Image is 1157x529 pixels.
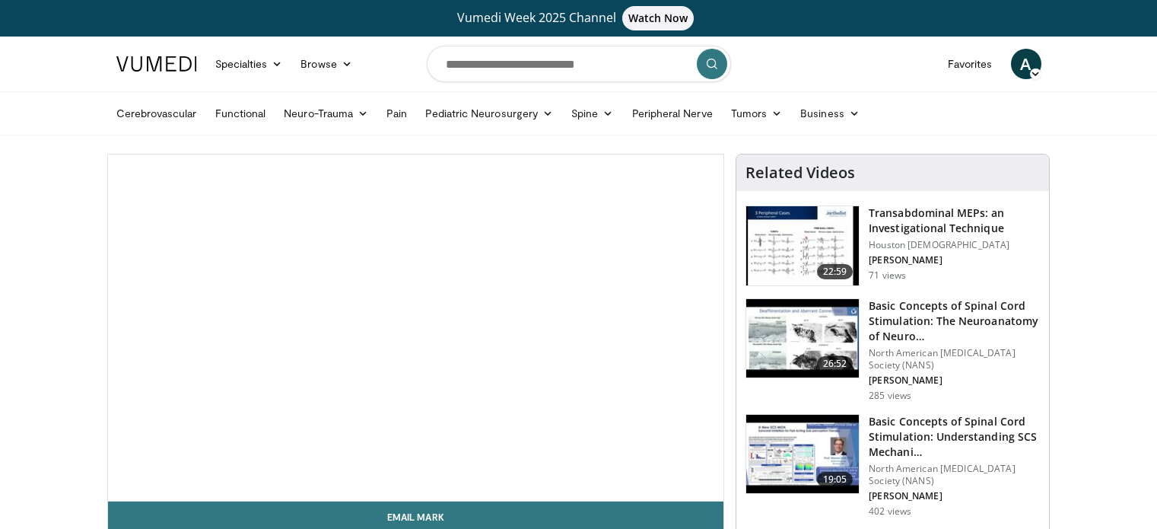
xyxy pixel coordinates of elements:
a: Functional [206,98,275,129]
a: Pain [377,98,416,129]
span: 19:05 [817,472,853,487]
img: 56f187c5-4ee0-4fea-bafd-440954693c71.150x105_q85_crop-smart_upscale.jpg [746,299,859,378]
a: Tumors [722,98,792,129]
p: 402 views [869,505,911,518]
span: 26:52 [817,356,853,371]
p: 285 views [869,390,911,402]
p: North American [MEDICAL_DATA] Society (NANS) [869,463,1040,487]
p: Houston [DEMOGRAPHIC_DATA] [869,239,1040,251]
a: Specialties [206,49,292,79]
a: 19:05 Basic Concepts of Spinal Cord Stimulation: Understanding SCS Mechani… North American [MEDIC... [745,414,1040,518]
a: Vumedi Week 2025 ChannelWatch Now [119,6,1039,30]
h4: Related Videos [745,164,855,182]
p: [PERSON_NAME] [869,254,1040,266]
span: Watch Now [622,6,695,30]
h3: Transabdominal MEPs: an Investigational Technique [869,206,1040,236]
img: 1a318922-2e81-4474-bd2b-9f1cef381d3f.150x105_q85_crop-smart_upscale.jpg [746,206,859,285]
a: Peripheral Nerve [623,98,722,129]
a: 22:59 Transabdominal MEPs: an Investigational Technique Houston [DEMOGRAPHIC_DATA] [PERSON_NAME] ... [745,206,1040,286]
p: [PERSON_NAME] [869,374,1040,387]
p: 71 views [869,269,906,282]
a: Favorites [939,49,1002,79]
h3: Basic Concepts of Spinal Cord Stimulation: The Neuroanatomy of Neuro… [869,298,1040,344]
input: Search topics, interventions [427,46,731,82]
video-js: Video Player [108,155,724,502]
img: 1680daec-fcfd-4287-ac41-19e7acb46365.150x105_q85_crop-smart_upscale.jpg [746,415,859,494]
p: North American [MEDICAL_DATA] Society (NANS) [869,347,1040,371]
a: Business [791,98,869,129]
a: 26:52 Basic Concepts of Spinal Cord Stimulation: The Neuroanatomy of Neuro… North American [MEDIC... [745,298,1040,402]
a: Browse [291,49,361,79]
a: Neuro-Trauma [275,98,377,129]
p: [PERSON_NAME] [869,490,1040,502]
span: 22:59 [817,264,853,279]
a: Spine [562,98,622,129]
a: Pediatric Neurosurgery [416,98,562,129]
a: A [1011,49,1041,79]
a: Cerebrovascular [107,98,206,129]
h3: Basic Concepts of Spinal Cord Stimulation: Understanding SCS Mechani… [869,414,1040,460]
img: VuMedi Logo [116,56,197,72]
